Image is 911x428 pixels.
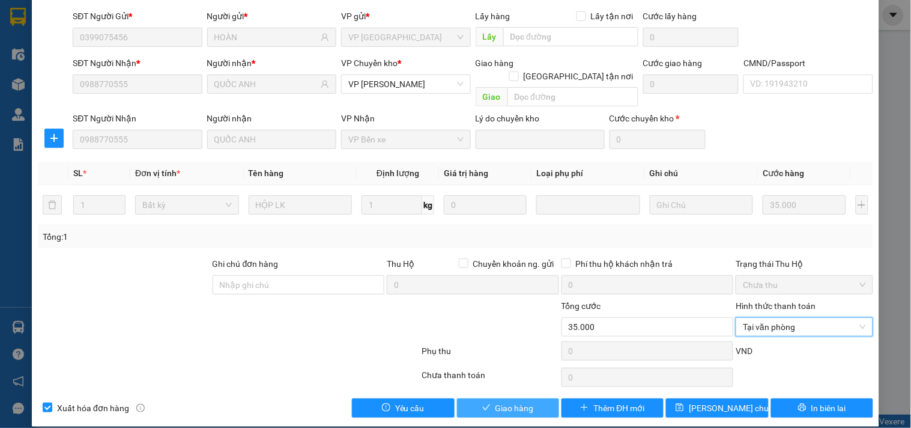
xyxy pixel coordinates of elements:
span: Lấy hàng [476,11,510,21]
span: Cước hàng [763,168,804,178]
span: Giao hàng [495,402,534,415]
span: Đơn vị tính [135,168,180,178]
div: Tổng: 1 [43,230,353,243]
th: Ghi chú [645,162,758,185]
span: user [321,80,329,88]
span: VP Bến xe [348,130,463,148]
input: Dọc đường [503,27,638,46]
label: Ghi chú đơn hàng [213,259,279,269]
span: printer [798,403,807,413]
button: plus [856,195,868,215]
span: VP Chuyển kho [341,58,398,68]
button: delete [43,195,62,215]
div: Trạng thái Thu Hộ [736,257,873,271]
div: VP Nhận [341,112,470,125]
button: plus [44,129,64,148]
button: printerIn biên lai [771,399,873,418]
span: Định lượng [377,168,419,178]
div: SĐT Người Nhận [73,112,202,125]
span: close-circle [859,323,867,331]
span: SL [73,168,83,178]
span: Tổng cước [561,301,601,311]
span: check [482,403,491,413]
span: Chuyển khoản ng. gửi [468,257,559,271]
div: Người gửi [207,10,336,23]
span: [PERSON_NAME] chuyển hoàn [689,402,803,415]
span: Chưa thu [743,276,865,294]
input: Ghi chú đơn hàng [213,275,385,295]
span: Lấy tận nơi [586,10,638,23]
span: Lấy [476,27,503,46]
span: plus [580,403,589,413]
label: Cước lấy hàng [643,11,697,21]
span: Thu Hộ [387,259,414,269]
span: Tại văn phòng [743,318,865,336]
label: Cước giao hàng [643,58,703,68]
input: VD: Bàn, Ghế [249,195,353,215]
span: user [321,33,329,41]
div: Phụ thu [420,344,560,365]
span: plus [45,133,63,143]
input: Cước lấy hàng [643,28,739,47]
input: Ghi Chú [650,195,754,215]
label: Hình thức thanh toán [736,301,816,311]
span: Yêu cầu [395,402,425,415]
span: info-circle [136,404,145,412]
span: Xuất hóa đơn hàng [52,402,134,415]
span: kg [422,195,434,215]
div: Người nhận [207,112,336,125]
span: Giá trị hàng [444,168,488,178]
input: 0 [763,195,846,215]
div: SĐT Người Gửi [73,10,202,23]
div: VP gửi [341,10,470,23]
div: Chưa thanh toán [420,368,560,390]
span: VP Tân Triều [348,28,463,46]
span: Bất kỳ [142,196,232,214]
span: Giao hàng [476,58,514,68]
span: Giao [476,87,507,106]
div: Lý do chuyển kho [476,112,605,125]
span: Thêm ĐH mới [593,402,644,415]
span: Tên hàng [249,168,284,178]
img: logo.jpg [15,15,105,75]
span: Phí thu hộ khách nhận trả [571,257,678,271]
div: CMND/Passport [743,57,873,70]
button: exclamation-circleYêu cầu [352,399,454,418]
span: save [676,403,684,413]
span: [GEOGRAPHIC_DATA] tận nơi [519,70,638,83]
button: checkGiao hàng [457,399,559,418]
input: Cước giao hàng [643,75,739,94]
div: Người nhận [207,57,336,70]
span: In biên lai [811,402,846,415]
button: plusThêm ĐH mới [561,399,664,418]
input: Tên người gửi [214,31,318,44]
input: 0 [444,195,527,215]
button: save[PERSON_NAME] chuyển hoàn [666,399,768,418]
b: GỬI : VP Bến xe [15,82,131,102]
span: VP Hoàng Gia [348,75,463,93]
th: Loại phụ phí [531,162,645,185]
div: SĐT Người Nhận [73,57,202,70]
span: exclamation-circle [382,403,390,413]
li: 271 - [PERSON_NAME] - [GEOGRAPHIC_DATA] - [GEOGRAPHIC_DATA] [112,29,502,44]
input: Dọc đường [507,87,638,106]
span: VND [736,346,752,356]
div: Cước chuyển kho [610,112,706,125]
input: Tên người nhận [214,78,318,91]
